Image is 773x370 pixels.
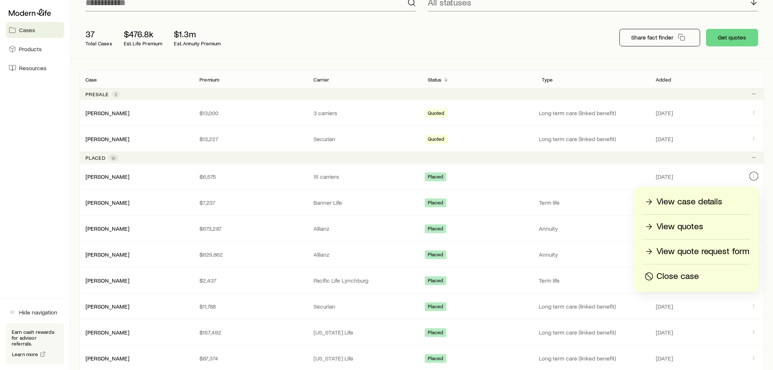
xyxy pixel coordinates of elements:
a: View quote request form [643,245,750,258]
p: $7,237 [199,199,302,206]
p: Share fact finder [632,34,674,41]
div: Earn cash rewards for advisor referrals.Learn more [6,323,64,364]
span: Products [19,45,42,53]
p: $1.3m [174,29,221,39]
span: [DATE] [656,355,673,362]
p: 3 carriers [314,109,416,117]
span: [DATE] [656,303,673,310]
span: [DATE] [656,173,673,180]
a: View quotes [643,220,750,233]
p: Term life [539,277,647,284]
a: View case details [643,196,750,208]
p: Est. Annuity Premium [174,41,221,46]
p: Premium [199,77,219,83]
div: [PERSON_NAME] [85,277,129,284]
span: Learn more [12,352,38,357]
p: Long term care (linked benefit) [539,135,647,143]
p: Allianz [314,225,416,232]
div: [PERSON_NAME] [85,329,129,336]
p: $157,492 [199,329,302,336]
span: Quoted [428,110,445,118]
p: Long term care (linked benefit) [539,303,647,310]
span: Placed [428,277,443,285]
button: Get quotes [706,29,758,46]
span: Hide navigation [19,309,57,316]
p: View quote request form [656,246,750,257]
button: Share fact finder [620,29,700,46]
a: Products [6,41,64,57]
div: [PERSON_NAME] [85,303,129,310]
p: Long term care (linked benefit) [539,355,647,362]
p: Securian [314,135,416,143]
p: Long term care (linked benefit) [539,109,647,117]
p: [US_STATE] Life [314,329,416,336]
p: Securian [314,303,416,310]
p: $13,000 [199,109,302,117]
a: [PERSON_NAME] [85,225,129,232]
a: [PERSON_NAME] [85,303,129,310]
span: Placed [428,200,443,207]
p: View quotes [656,221,703,233]
p: Type [542,77,553,83]
p: Case [85,77,97,83]
a: [PERSON_NAME] [85,251,129,258]
button: Hide navigation [6,304,64,320]
a: [PERSON_NAME] [85,109,129,116]
p: Long term care (linked benefit) [539,329,647,336]
p: Presale [85,91,109,97]
span: Placed [428,226,443,233]
a: Cases [6,22,64,38]
p: [US_STATE] Life [314,355,416,362]
p: $476.8k [124,29,163,39]
span: 2 [115,91,117,97]
p: $2,437 [199,277,302,284]
p: View case details [656,196,723,208]
p: 37 [85,29,112,39]
span: Placed [428,252,443,259]
div: [PERSON_NAME] [85,109,129,117]
p: Earn cash rewards for advisor referrals. [12,329,58,347]
p: Total Cases [85,41,112,46]
p: Close case [656,271,699,282]
p: $87,374 [199,355,302,362]
p: $13,227 [199,135,302,143]
p: 15 carriers [314,173,416,180]
p: Annuity [539,251,647,258]
p: Annuity [539,225,647,232]
a: [PERSON_NAME] [85,277,129,284]
a: [PERSON_NAME] [85,173,129,180]
a: Resources [6,60,64,76]
span: Resources [19,64,46,72]
div: [PERSON_NAME] [85,251,129,258]
a: [PERSON_NAME] [85,135,129,142]
button: Close case [643,270,750,283]
span: Cases [19,26,35,34]
p: Placed [85,155,106,161]
p: Allianz [314,251,416,258]
span: [DATE] [656,109,673,117]
span: Quoted [428,136,445,144]
p: $11,788 [199,303,302,310]
span: Placed [428,329,443,337]
p: $673,287 [199,225,302,232]
p: Pacific Life Lynchburg [314,277,416,284]
p: Term life [539,199,647,206]
p: Added [656,77,671,83]
span: 10 [111,155,115,161]
a: [PERSON_NAME] [85,199,129,206]
span: [DATE] [656,135,673,143]
p: Est. Life Premium [124,41,163,46]
p: Banner Life [314,199,416,206]
span: Placed [428,303,443,311]
span: [DATE] [656,329,673,336]
span: Placed [428,174,443,181]
a: [PERSON_NAME] [85,355,129,362]
div: [PERSON_NAME] [85,135,129,143]
a: [PERSON_NAME] [85,329,129,336]
div: [PERSON_NAME] [85,355,129,362]
p: $6,575 [199,173,302,180]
